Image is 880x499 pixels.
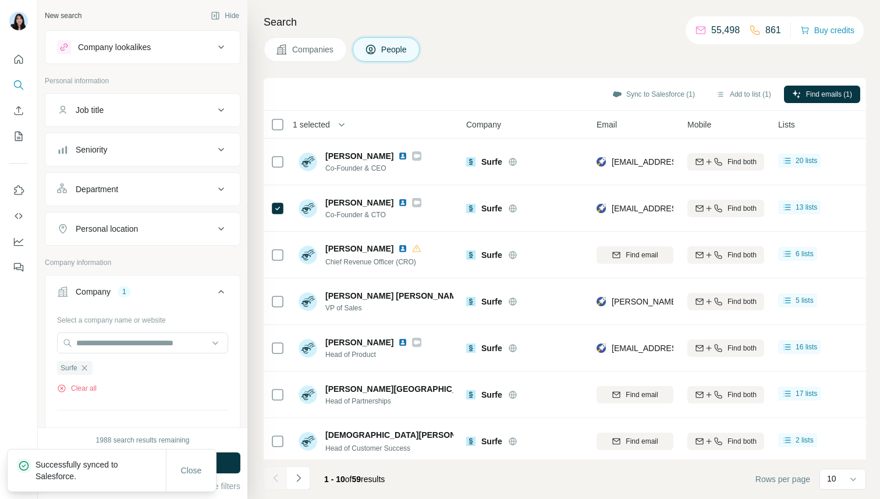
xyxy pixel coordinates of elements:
[398,151,407,161] img: LinkedIn logo
[687,386,764,404] button: Find both
[778,119,795,130] span: Lists
[287,466,310,490] button: Navigate to next page
[325,337,393,348] span: [PERSON_NAME]
[626,250,658,260] span: Find email
[325,243,393,254] span: [PERSON_NAME]
[324,475,385,484] span: results
[597,203,606,214] img: provider rocketreach logo
[181,465,202,476] span: Close
[9,12,28,30] img: Avatar
[324,475,345,484] span: 1 - 10
[57,383,97,394] button: Clear all
[687,293,764,310] button: Find both
[293,119,330,130] span: 1 selected
[345,475,352,484] span: of
[45,10,81,21] div: New search
[76,144,107,155] div: Seniority
[481,156,502,168] span: Surfe
[76,104,104,116] div: Job title
[96,435,190,445] div: 1988 search results remaining
[352,475,361,484] span: 59
[728,343,757,353] span: Find both
[626,436,658,447] span: Find email
[597,119,617,130] span: Email
[299,246,317,264] img: Avatar
[481,296,502,307] span: Surfe
[481,436,502,447] span: Surfe
[796,155,817,166] span: 20 lists
[728,436,757,447] span: Find both
[173,460,210,481] button: Close
[9,180,28,201] button: Use Surfe on LinkedIn
[728,296,757,307] span: Find both
[626,390,658,400] span: Find email
[481,249,502,261] span: Surfe
[597,246,673,264] button: Find email
[299,153,317,171] img: Avatar
[796,388,817,399] span: 17 lists
[45,96,240,124] button: Job title
[827,473,836,484] p: 10
[708,86,779,103] button: Add to list (1)
[728,250,757,260] span: Find both
[203,7,247,24] button: Hide
[806,89,852,100] span: Find emails (1)
[796,342,817,352] span: 16 lists
[61,363,77,373] span: Surfe
[325,163,421,174] span: Co-Founder & CEO
[398,338,407,347] img: LinkedIn logo
[299,339,317,358] img: Avatar
[76,183,118,195] div: Department
[466,297,476,306] img: Logo of Surfe
[597,296,606,307] img: provider rocketreach logo
[481,342,502,354] span: Surfe
[612,157,750,167] span: [EMAIL_ADDRESS][DOMAIN_NAME]
[325,197,393,208] span: [PERSON_NAME]
[597,342,606,354] img: provider rocketreach logo
[45,257,240,268] p: Company information
[796,295,814,306] span: 5 lists
[597,156,606,168] img: provider rocketreach logo
[76,223,138,235] div: Personal location
[45,33,240,61] button: Company lookalikes
[612,297,817,306] span: [PERSON_NAME][EMAIL_ADDRESS][DOMAIN_NAME]
[687,200,764,217] button: Find both
[481,389,502,401] span: Surfe
[299,385,317,404] img: Avatar
[466,437,476,446] img: Logo of Surfe
[381,44,408,55] span: People
[466,204,476,213] img: Logo of Surfe
[45,76,240,86] p: Personal information
[466,390,476,399] img: Logo of Surfe
[687,119,711,130] span: Mobile
[687,246,764,264] button: Find both
[711,23,740,37] p: 55,498
[466,250,476,260] img: Logo of Surfe
[612,204,750,213] span: [EMAIL_ADDRESS][DOMAIN_NAME]
[45,278,240,310] button: Company1
[299,292,317,311] img: Avatar
[45,175,240,203] button: Department
[796,202,817,213] span: 13 lists
[118,286,131,297] div: 1
[45,136,240,164] button: Seniority
[325,383,481,395] span: [PERSON_NAME][GEOGRAPHIC_DATA]
[481,203,502,214] span: Surfe
[597,386,673,404] button: Find email
[687,153,764,171] button: Find both
[325,429,487,441] span: [DEMOGRAPHIC_DATA][PERSON_NAME]
[800,22,854,38] button: Buy credits
[76,286,111,298] div: Company
[292,44,335,55] span: Companies
[325,349,421,360] span: Head of Product
[78,41,151,53] div: Company lookalikes
[9,49,28,70] button: Quick start
[299,432,317,451] img: Avatar
[597,433,673,450] button: Find email
[687,433,764,450] button: Find both
[9,75,28,95] button: Search
[466,344,476,353] img: Logo of Surfe
[299,199,317,218] img: Avatar
[398,198,407,207] img: LinkedIn logo
[325,258,416,266] span: Chief Revenue Officer (CRO)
